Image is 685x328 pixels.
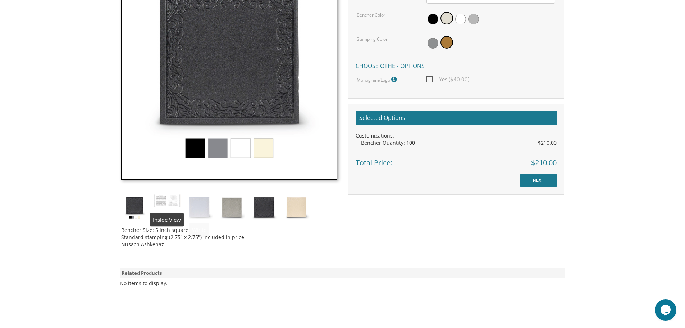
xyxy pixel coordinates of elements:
h4: Choose other options [356,59,557,71]
h2: Selected Options [356,111,557,125]
label: Monogram/Logo [357,75,398,84]
div: Bencher Quantity: 100 [361,139,557,147]
label: Bencher Color [357,12,385,18]
input: NEXT [520,174,557,187]
div: Customizations: [356,132,557,139]
img: silver_shimmer.jpg [218,194,245,221]
div: Bencher Size: 5 inch square Standard stamping (2.75" x 2.75") included in price. Nusach Ashkenaz [121,221,337,248]
span: $210.00 [538,139,557,147]
img: tiferes_shimmer.jpg [121,194,148,221]
div: Related Products [120,268,566,278]
label: Stamping Color [357,36,388,42]
span: Yes ($40.00) [426,75,469,84]
span: $210.00 [531,158,557,168]
img: white_shimmer.jpg [186,194,213,221]
div: Total Price: [356,152,557,168]
img: black_shimmer.jpg [251,194,278,221]
img: cream_shimmer.jpg [283,194,310,221]
img: bp%20bencher%20inside%201.JPG [154,194,181,208]
div: No items to display. [120,280,168,287]
iframe: chat widget [655,299,678,321]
